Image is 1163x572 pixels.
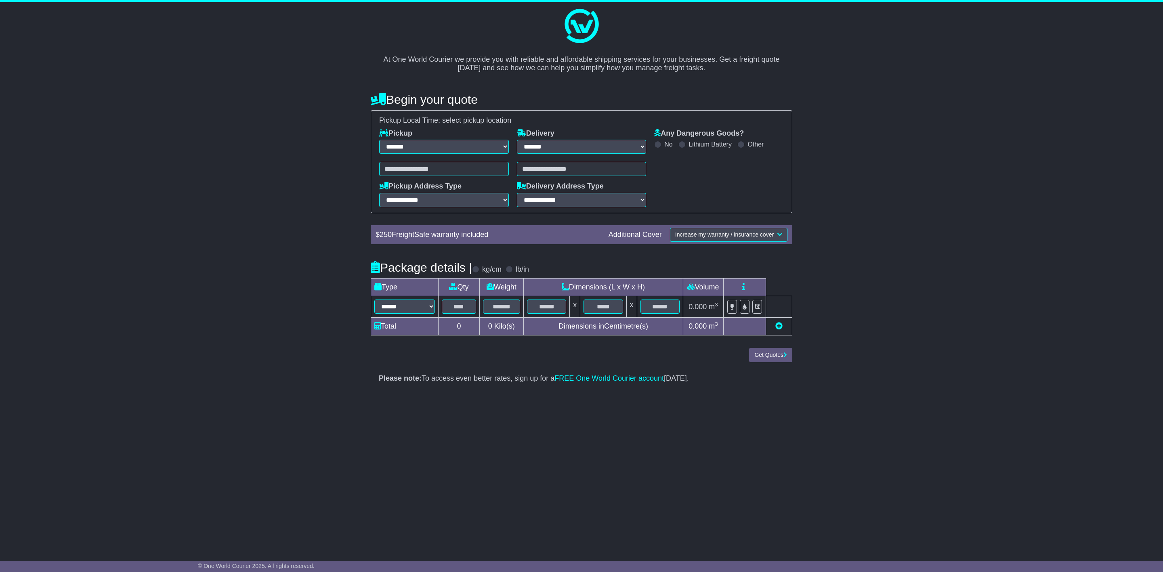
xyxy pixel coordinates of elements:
div: Pickup Local Time: [375,116,788,125]
p: To access even better rates, sign up for a [DATE]. [379,374,784,383]
td: Kilo(s) [479,318,523,335]
div: $ FreightSafe warranty included [372,230,605,239]
span: 0.000 [689,322,707,330]
span: select pickup location [442,116,511,124]
h4: Begin your quote [371,93,792,106]
td: x [626,296,637,318]
img: One World Courier Logo - great freight rates [561,6,602,46]
button: Get Quotes [749,348,792,362]
label: Lithium Battery [689,140,732,148]
span: 0 [488,322,492,330]
label: Other [747,140,764,148]
td: Dimensions (L x W x H) [523,279,683,296]
label: Delivery [517,129,554,138]
label: Pickup [379,129,412,138]
label: kg/cm [482,265,502,274]
label: lb/in [516,265,529,274]
td: 0 [439,318,480,335]
td: Volume [683,279,723,296]
td: Weight [479,279,523,296]
label: No [664,140,672,148]
td: Total [371,318,439,335]
sup: 3 [715,302,718,308]
span: Increase my warranty / insurance cover [675,231,774,238]
span: © One World Courier 2025. All rights reserved. [198,563,315,569]
sup: 3 [715,321,718,327]
a: Add new item [775,322,783,330]
div: Additional Cover [605,230,666,239]
label: Delivery Address Type [517,182,604,191]
span: m [709,303,718,311]
a: FREE One World Courier account [554,374,664,382]
td: Qty [439,279,480,296]
label: Any Dangerous Goods? [654,129,744,138]
p: At One World Courier we provide you with reliable and affordable shipping services for your busin... [379,46,784,73]
label: Pickup Address Type [379,182,462,191]
span: m [709,322,718,330]
h4: Package details | [371,261,472,274]
td: x [570,296,580,318]
td: Type [371,279,439,296]
button: Increase my warranty / insurance cover [670,228,787,242]
span: 0.000 [689,303,707,311]
strong: Please note: [379,374,422,382]
td: Dimensions in Centimetre(s) [523,318,683,335]
span: 250 [380,230,392,239]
